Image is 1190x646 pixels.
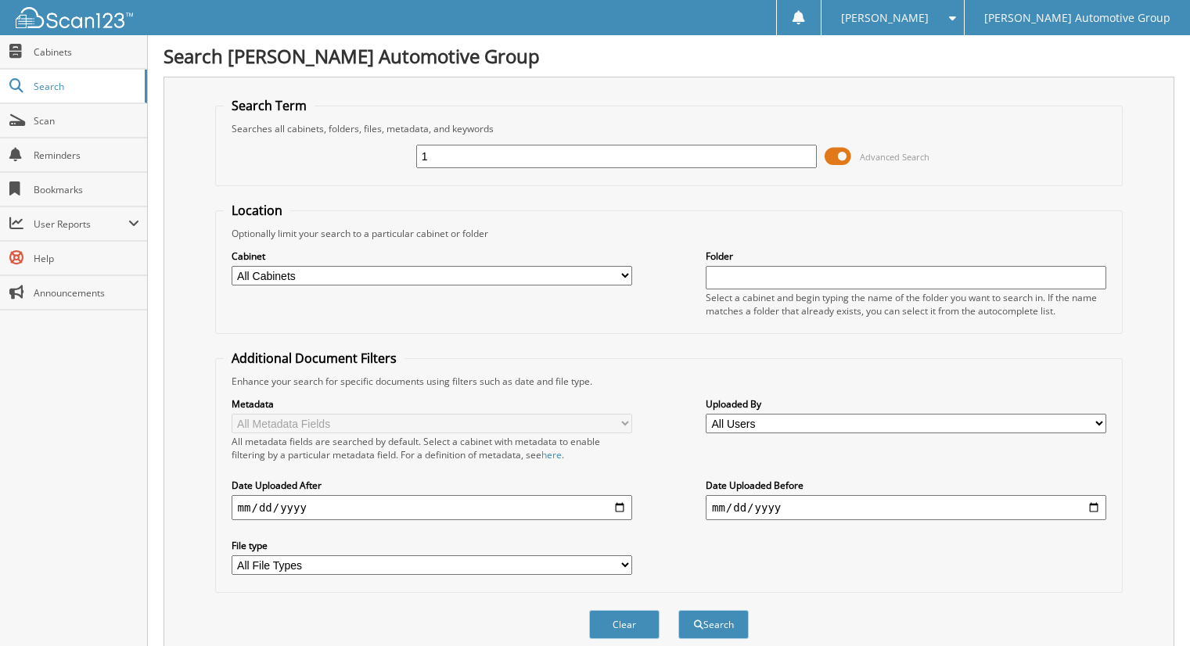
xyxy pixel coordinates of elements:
span: Advanced Search [860,151,929,163]
div: All metadata fields are searched by default. Select a cabinet with metadata to enable filtering b... [232,435,632,461]
h1: Search [PERSON_NAME] Automotive Group [164,43,1174,69]
img: scan123-logo-white.svg [16,7,133,28]
label: Folder [706,249,1106,263]
span: [PERSON_NAME] [841,13,929,23]
legend: Search Term [224,97,315,114]
legend: Location [224,202,290,219]
label: File type [232,539,632,552]
button: Search [678,610,749,639]
div: Enhance your search for specific documents using filters such as date and file type. [224,375,1115,388]
button: Clear [589,610,660,639]
span: Scan [34,114,139,127]
span: Bookmarks [34,183,139,196]
legend: Additional Document Filters [224,350,404,367]
div: Optionally limit your search to a particular cabinet or folder [224,227,1115,240]
span: User Reports [34,217,128,231]
label: Uploaded By [706,397,1106,411]
div: Select a cabinet and begin typing the name of the folder you want to search in. If the name match... [706,291,1106,318]
span: Search [34,80,137,93]
input: start [232,495,632,520]
div: Searches all cabinets, folders, files, metadata, and keywords [224,122,1115,135]
iframe: Chat Widget [1112,571,1190,646]
span: Help [34,252,139,265]
span: Announcements [34,286,139,300]
a: here [541,448,562,461]
span: Cabinets [34,45,139,59]
label: Date Uploaded Before [706,479,1106,492]
span: Reminders [34,149,139,162]
label: Date Uploaded After [232,479,632,492]
label: Cabinet [232,249,632,263]
label: Metadata [232,397,632,411]
span: [PERSON_NAME] Automotive Group [984,13,1170,23]
input: end [706,495,1106,520]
